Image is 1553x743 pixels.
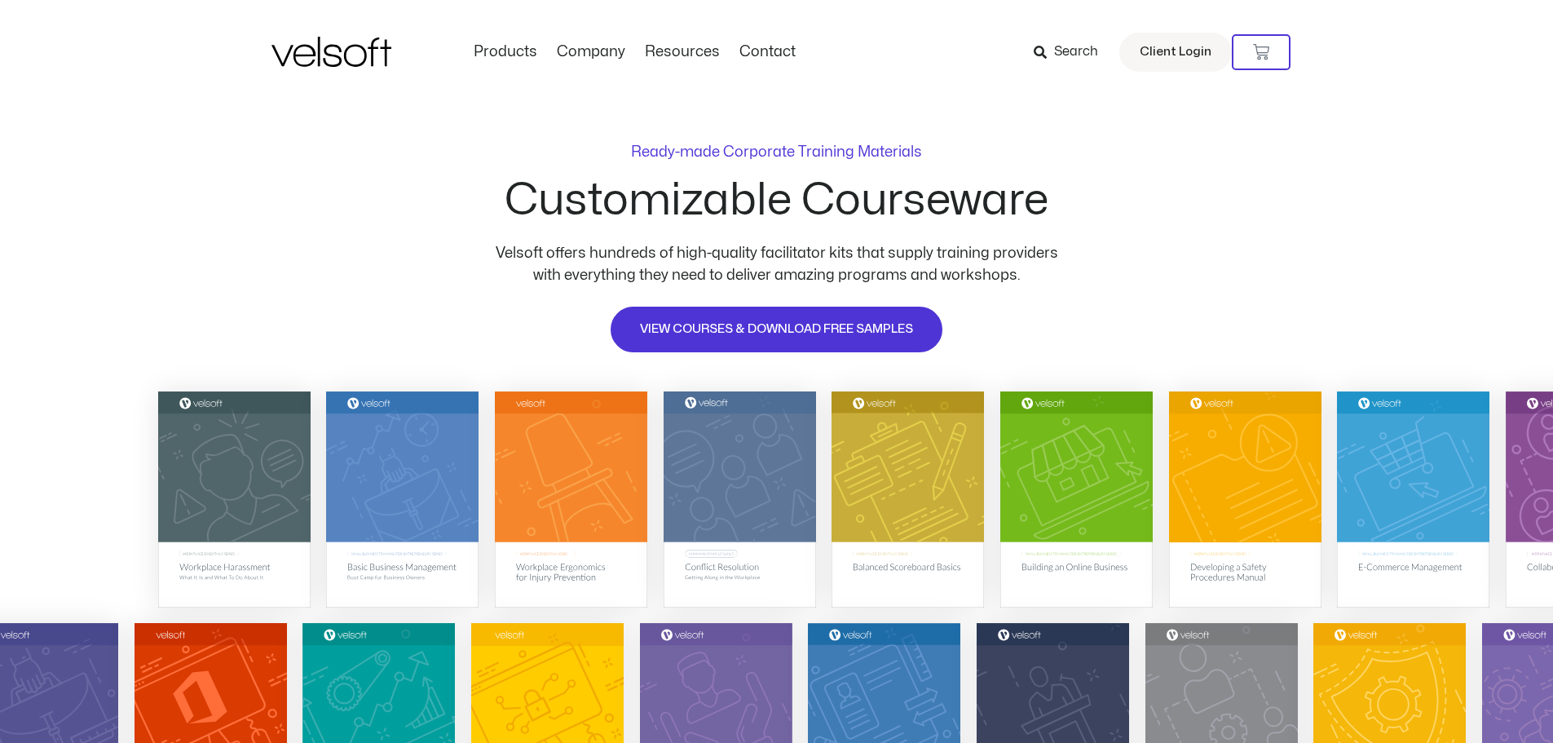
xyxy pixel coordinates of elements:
[730,43,805,61] a: ContactMenu Toggle
[483,242,1070,286] p: Velsoft offers hundreds of high-quality facilitator kits that supply training providers with ever...
[635,43,730,61] a: ResourcesMenu Toggle
[1140,42,1211,63] span: Client Login
[640,320,913,339] span: VIEW COURSES & DOWNLOAD FREE SAMPLES
[547,43,635,61] a: CompanyMenu Toggle
[505,179,1048,223] h2: Customizable Courseware
[1119,33,1232,72] a: Client Login
[1034,38,1110,66] a: Search
[464,43,547,61] a: ProductsMenu Toggle
[631,145,922,160] p: Ready-made Corporate Training Materials
[271,37,391,67] img: Velsoft Training Materials
[609,305,944,354] a: VIEW COURSES & DOWNLOAD FREE SAMPLES
[1054,42,1098,63] span: Search
[464,43,805,61] nav: Menu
